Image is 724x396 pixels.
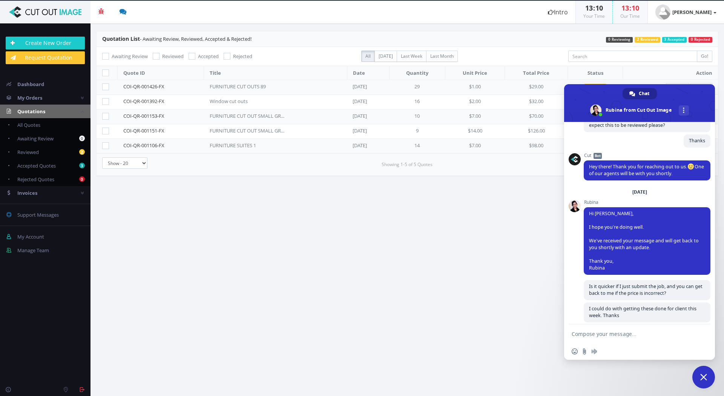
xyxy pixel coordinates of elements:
[589,115,692,128] span: Hi - I have a quote pending review. When can I expect this to be reviewed please?
[445,139,505,154] td: $7.00
[389,95,445,109] td: 16
[102,35,140,42] span: Quotation List
[505,95,568,109] td: $32.00
[210,98,285,105] div: Window cut outs
[210,83,285,90] div: FURNITURE CUT OUTS 89
[6,37,85,49] a: Create New Order
[198,53,219,60] span: Accepted
[589,283,703,296] span: Is it quicker if I just submit the job, and you can get back to me if the price is incorrect?
[426,51,458,62] label: Last Month
[374,51,397,62] label: [DATE]
[672,9,712,15] strong: [PERSON_NAME]
[584,200,710,205] span: Rubina
[347,109,389,124] td: [DATE]
[17,81,44,88] span: Dashboard
[79,163,85,168] b: 3
[79,136,85,141] b: 0
[112,53,148,60] span: Awaiting Review
[17,149,39,156] span: Reviewed
[568,51,697,62] input: Search
[505,109,568,124] td: $70.00
[397,51,426,62] label: Last Week
[635,37,660,43] span: 2 Reviewed
[162,53,184,60] span: Reviewed
[17,176,54,183] span: Rejected Quotes
[690,83,712,91] a: Reject
[581,348,587,354] span: Send a file
[589,305,696,319] span: I could do with getting these done for client this week. Thanks
[692,366,715,388] div: Close chat
[523,69,549,76] span: Total Price
[17,122,40,128] span: All Quotes
[584,153,710,158] span: Cut
[589,163,704,177] span: Hey there! Thank you for reaching out to us. One of our agents will be with you shortly.
[505,80,568,95] td: $29.00
[17,233,44,240] span: My Account
[17,162,56,169] span: Accepted Quotes
[6,6,85,18] img: Cut Out Image
[123,127,164,134] a: COI-QR-001151-FX
[445,124,505,139] td: $14.00
[585,3,593,12] span: 13
[572,348,578,354] span: Insert an emoji
[540,1,575,23] a: Intro
[389,124,445,139] td: 9
[689,137,705,144] span: Thanks
[347,139,389,154] td: [DATE]
[632,190,647,194] div: [DATE]
[79,176,85,182] b: 0
[17,247,49,254] span: Manage Team
[118,66,204,80] th: Quote ID
[445,80,505,95] td: $1.00
[593,3,595,12] span: :
[589,210,699,271] span: Hi [PERSON_NAME], I hope you’re doing well. We’ve received your message and will get back to you ...
[17,135,54,142] span: Awaiting Review
[591,348,597,354] span: Audio message
[204,66,347,80] th: Title
[648,1,724,23] a: [PERSON_NAME]
[606,37,633,43] span: 0 Reviewing
[594,153,602,159] span: Bot
[389,139,445,154] td: 14
[6,51,85,64] a: Request Quotation
[662,37,687,43] span: 3 Accepted
[679,105,689,116] div: More channels
[210,142,285,149] div: FURNITURE SUITES 1
[389,109,445,124] td: 10
[689,37,712,43] span: 0 Rejected
[623,88,657,99] div: Chat
[347,95,389,109] td: [DATE]
[210,112,285,120] div: FURNITURE CUT OUT SMALL GROUPS 2
[668,84,687,90] span: Accept
[505,124,568,139] td: $126.00
[632,3,639,12] span: 10
[463,69,487,76] span: Unit Price
[17,190,37,196] span: Invoices
[445,109,505,124] td: $7.00
[347,124,389,139] td: [DATE]
[361,51,375,62] label: All
[123,142,164,149] a: COI-QR-001106-FX
[445,95,505,109] td: $2.00
[233,53,252,60] span: Rejected
[505,139,568,154] td: $98.00
[623,66,718,80] th: Action
[572,331,691,337] textarea: Compose your message...
[406,69,428,76] span: Quantity
[639,88,649,99] span: Chat
[629,3,632,12] span: :
[347,66,389,80] th: Date
[621,3,629,12] span: 13
[595,3,603,12] span: 10
[210,127,285,134] div: FURNITURE CUT OUT SMALL GROUPS 1
[17,211,59,218] span: Support Messages
[620,13,640,19] small: Our Time
[347,80,389,95] td: [DATE]
[389,80,445,95] td: 29
[123,98,164,105] a: COI-QR-001392-FX
[583,13,605,19] small: Your Time
[697,51,712,62] button: Go!
[102,35,252,42] span: - Awaiting Review, Reviewed, Accepted & Rejected!
[17,108,45,115] span: Quotations
[666,83,689,91] a: Accept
